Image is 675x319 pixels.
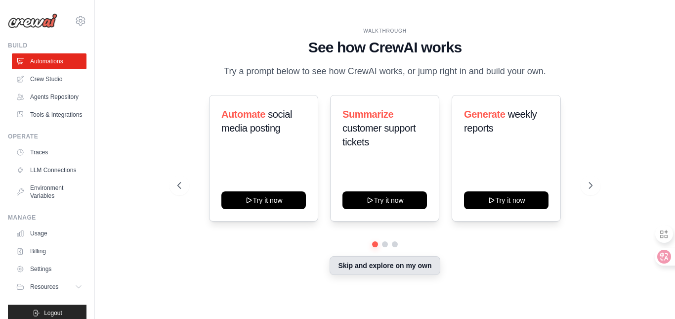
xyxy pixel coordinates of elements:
[12,180,86,204] a: Environment Variables
[330,256,440,275] button: Skip and explore on my own
[8,13,57,28] img: Logo
[464,109,506,120] span: Generate
[8,214,86,222] div: Manage
[342,109,393,120] span: Summarize
[342,191,427,209] button: Try it now
[12,53,86,69] a: Automations
[221,109,265,120] span: Automate
[12,71,86,87] a: Crew Studio
[12,261,86,277] a: Settings
[464,191,548,209] button: Try it now
[12,89,86,105] a: Agents Repository
[221,191,306,209] button: Try it now
[8,42,86,49] div: Build
[12,243,86,259] a: Billing
[12,226,86,241] a: Usage
[177,27,592,35] div: WALKTHROUGH
[30,283,58,291] span: Resources
[44,309,62,317] span: Logout
[8,133,86,140] div: Operate
[219,64,551,79] p: Try a prompt below to see how CrewAI works, or jump right in and build your own.
[12,279,86,295] button: Resources
[464,109,537,134] span: weekly reports
[12,107,86,123] a: Tools & Integrations
[221,109,292,134] span: social media posting
[12,144,86,160] a: Traces
[177,39,592,56] h1: See how CrewAI works
[342,123,416,147] span: customer support tickets
[12,162,86,178] a: LLM Connections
